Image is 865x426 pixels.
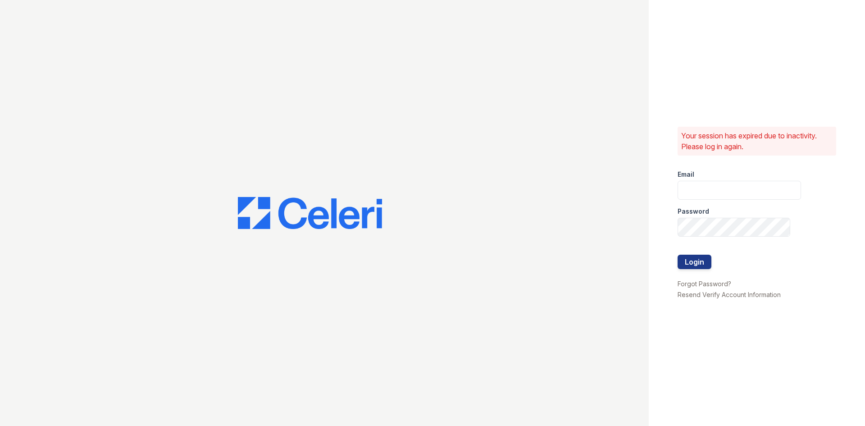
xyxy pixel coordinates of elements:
[678,291,781,298] a: Resend Verify Account Information
[681,130,833,152] p: Your session has expired due to inactivity. Please log in again.
[678,255,711,269] button: Login
[678,170,694,179] label: Email
[238,197,382,229] img: CE_Logo_Blue-a8612792a0a2168367f1c8372b55b34899dd931a85d93a1a3d3e32e68fde9ad4.png
[678,280,731,288] a: Forgot Password?
[678,207,709,216] label: Password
